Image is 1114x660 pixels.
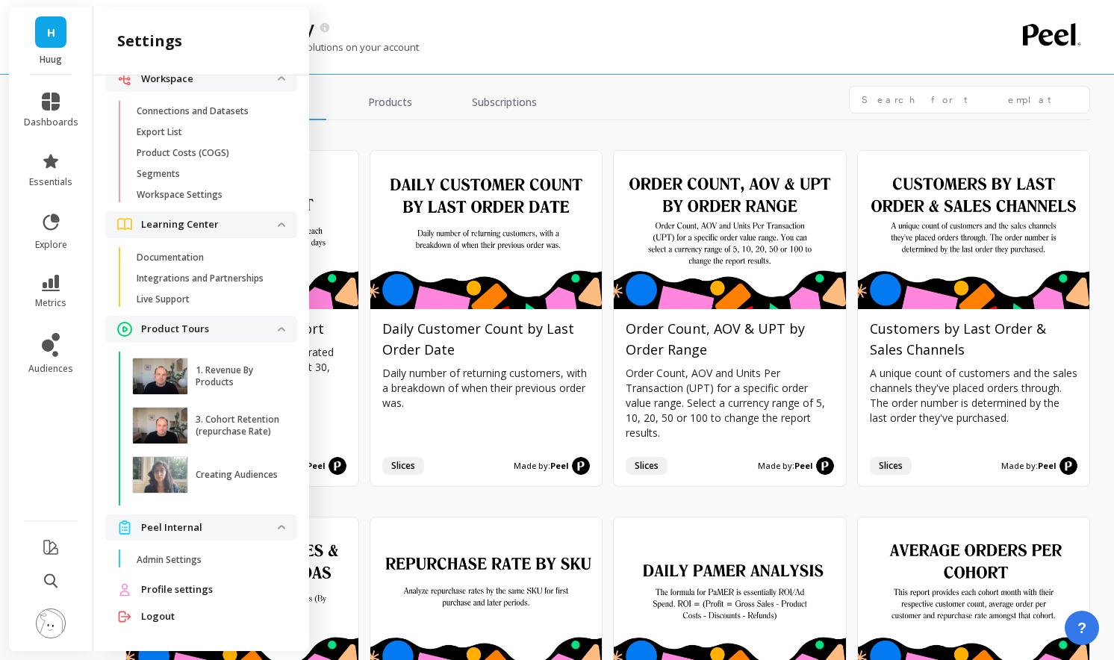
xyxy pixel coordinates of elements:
[117,31,182,52] h2: settings
[278,222,285,227] img: down caret icon
[117,218,132,231] img: navigation item icon
[117,520,132,535] img: navigation item icon
[278,327,285,331] img: down caret icon
[141,520,278,535] p: Peel Internal
[141,609,175,624] span: Logout
[137,126,182,138] p: Export List
[125,86,555,120] nav: Tabs
[1065,611,1099,645] button: ?
[849,86,1090,113] input: Search for templates
[35,297,66,309] span: metrics
[278,525,285,529] img: down caret icon
[141,217,278,232] p: Learning Center
[137,252,204,264] p: Documentation
[137,293,190,305] p: Live Support
[117,72,132,86] img: navigation item icon
[196,469,278,481] p: Creating Audiences
[137,189,223,201] p: Workspace Settings
[137,168,180,180] p: Segments
[141,582,285,597] a: Profile settings
[141,322,278,337] p: Product Tours
[350,86,430,120] a: Products
[196,364,280,388] p: 1. Revenue By Products
[47,24,55,41] span: H
[196,414,280,438] p: 3. Cohort Retention (repurchase Rate)
[141,72,278,87] p: Workspace
[117,322,132,337] img: navigation item icon
[35,239,67,251] span: explore
[137,105,249,117] p: Connections and Datasets
[117,582,132,597] img: navigation item icon
[117,609,132,624] img: navigation item icon
[24,54,78,66] p: Huug
[24,116,78,128] span: dashboards
[137,147,229,159] p: Product Costs (COGS)
[29,176,72,188] span: essentials
[278,76,285,81] img: down caret icon
[28,363,73,375] span: audiences
[454,86,555,120] a: Subscriptions
[137,273,264,284] p: Integrations and Partnerships
[141,582,213,597] span: Profile settings
[1077,617,1086,638] span: ?
[36,608,66,638] img: profile picture
[137,554,202,566] p: Admin Settings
